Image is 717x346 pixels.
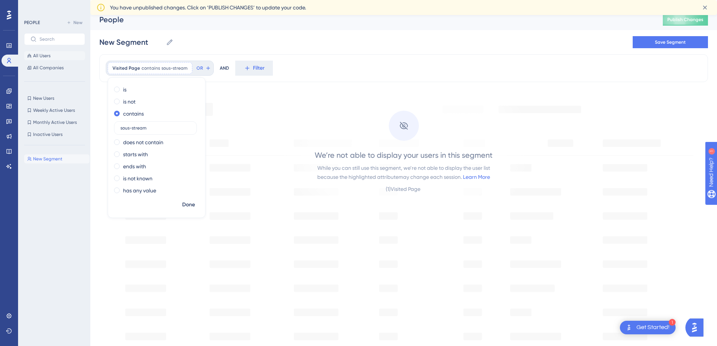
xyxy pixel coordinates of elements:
div: We’re not able to display your users in this segment [315,150,493,160]
span: Save Segment [655,39,686,45]
div: ( 1 ) Visited Page [386,184,422,194]
input: Type the value [120,125,190,131]
button: Monthly Active Users [24,118,85,127]
button: Save Segment [633,36,708,48]
button: All Companies [24,63,85,72]
span: New Segment [33,156,62,162]
div: AND [220,61,229,76]
span: Weekly Active Users [33,107,75,113]
input: Segment Name [99,37,163,47]
span: sous-stream [161,65,187,71]
button: Publish Changes [663,14,708,26]
label: ends with [123,162,146,171]
button: New Segment [24,154,90,163]
iframe: UserGuiding AI Assistant Launcher [685,316,708,339]
div: 1 [669,319,676,326]
div: PEOPLE [24,20,40,26]
button: New Users [24,94,85,103]
span: OR [196,65,203,71]
span: All Users [33,53,50,59]
label: is [123,85,126,94]
span: Filter [253,64,265,73]
label: is not [123,97,135,106]
span: contains [142,65,160,71]
div: 1 [52,4,55,10]
button: Filter [235,61,273,76]
span: Publish Changes [667,17,703,23]
button: OR [195,62,212,74]
button: Weekly Active Users [24,106,85,115]
label: is not known [123,174,152,183]
span: Inactive Users [33,131,62,137]
button: Done [178,198,199,212]
button: Inactive Users [24,130,85,139]
button: New [64,18,85,27]
div: Get Started! [636,323,670,332]
input: Search [40,37,79,42]
label: has any value [123,186,156,195]
label: starts with [123,150,148,159]
span: You have unpublished changes. Click on ‘PUBLISH CHANGES’ to update your code. [110,3,306,12]
img: launcher-image-alternative-text [624,323,633,332]
label: contains [123,109,144,118]
label: does not contain [123,138,163,147]
a: Learn More [463,174,490,180]
button: All Users [24,51,85,60]
span: Done [182,200,195,209]
div: People [99,14,644,25]
span: Need Help? [18,2,47,11]
span: New Users [33,95,54,101]
span: Visited Page [113,65,140,71]
span: Monthly Active Users [33,119,77,125]
div: While you can still use this segment, we’re not able to display the user list because the highlig... [317,163,490,181]
span: All Companies [33,65,64,71]
div: Open Get Started! checklist, remaining modules: 1 [620,321,676,334]
span: New [73,20,82,26]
